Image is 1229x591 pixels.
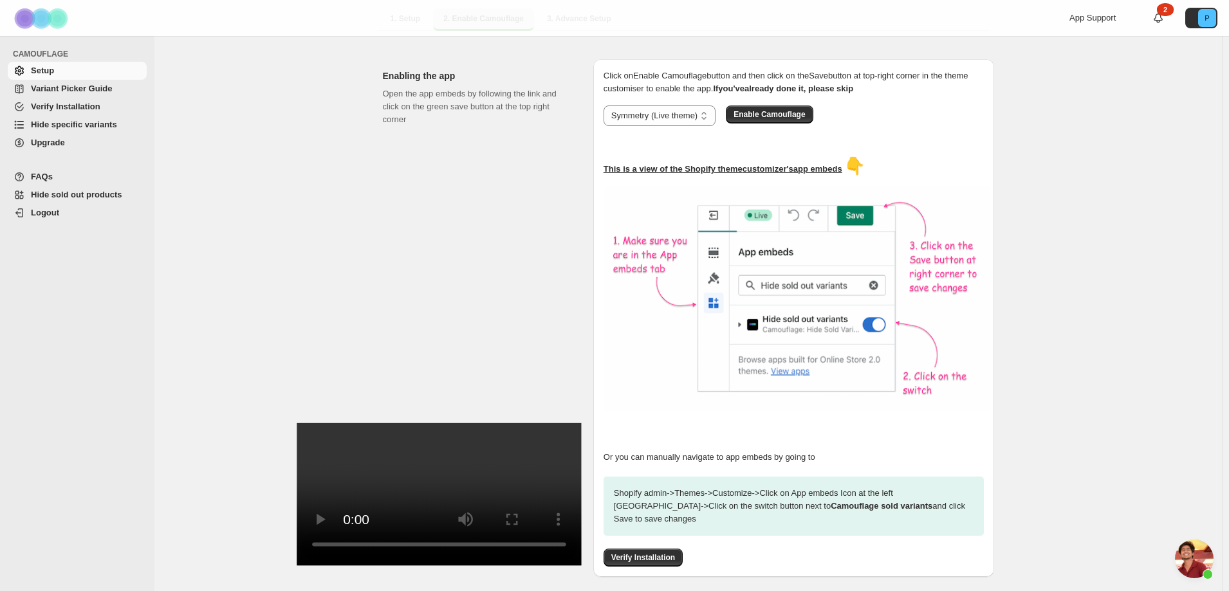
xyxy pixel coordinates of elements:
[604,477,984,536] p: Shopify admin -> Themes -> Customize -> Click on App embeds Icon at the left [GEOGRAPHIC_DATA] ->...
[726,109,813,119] a: Enable Camouflage
[31,102,100,111] span: Verify Installation
[1185,8,1217,28] button: Avatar with initials P
[8,62,147,80] a: Setup
[713,84,853,93] b: If you've already done it, please skip
[611,552,675,563] span: Verify Installation
[383,87,573,547] div: Open the app embeds by following the link and click on the green save button at the top right corner
[383,69,573,82] h2: Enabling the app
[8,134,147,152] a: Upgrade
[31,120,117,129] span: Hide specific variants
[604,549,683,567] button: Verify Installation
[1152,12,1165,24] a: 2
[1175,540,1214,578] a: Open chat
[734,109,805,120] span: Enable Camouflage
[1157,3,1174,16] div: 2
[831,501,932,511] strong: Camouflage sold variants
[8,186,147,204] a: Hide sold out products
[13,49,148,59] span: CAMOUFLAGE
[1205,14,1209,22] text: P
[31,138,65,147] span: Upgrade
[8,80,147,98] a: Variant Picker Guide
[8,168,147,186] a: FAQs
[726,105,813,123] button: Enable Camouflage
[8,204,147,222] a: Logout
[604,164,842,174] u: This is a view of the Shopify theme customizer's app embeds
[604,69,984,95] p: Click on Enable Camouflage button and then click on the Save button at top-right corner in the th...
[31,66,54,75] span: Setup
[1198,9,1216,27] span: Avatar with initials P
[31,190,122,199] span: Hide sold out products
[31,84,112,93] span: Variant Picker Guide
[844,156,865,176] span: 👇
[604,552,683,562] a: Verify Installation
[297,423,582,565] video: Enable Camouflage in theme app embeds
[8,98,147,116] a: Verify Installation
[604,451,984,464] p: Or you can manually navigate to app embeds by going to
[8,116,147,134] a: Hide specific variants
[31,172,53,181] span: FAQs
[10,1,75,36] img: Camouflage
[1069,13,1116,23] span: App Support
[31,208,59,217] span: Logout
[604,186,990,411] img: camouflage-enable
